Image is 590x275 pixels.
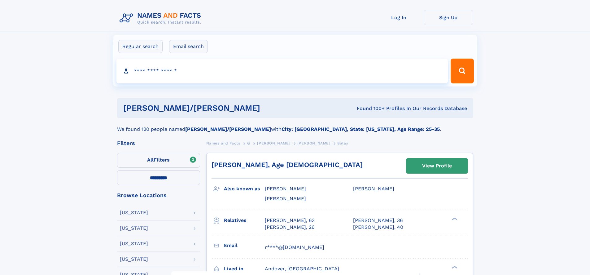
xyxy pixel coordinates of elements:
a: Log In [374,10,424,25]
div: ❯ [450,217,458,221]
span: [PERSON_NAME] [265,186,306,192]
a: [PERSON_NAME], 63 [265,217,315,224]
b: City: [GEOGRAPHIC_DATA], State: [US_STATE], Age Range: 25-35 [282,126,440,132]
a: View Profile [406,158,468,173]
div: [US_STATE] [120,257,148,262]
div: [US_STATE] [120,226,148,231]
span: Balaji [337,141,348,145]
div: [US_STATE] [120,210,148,215]
a: G [247,139,250,147]
h3: Email [224,240,265,251]
h3: Relatives [224,215,265,226]
h1: [PERSON_NAME]/[PERSON_NAME] [123,104,308,112]
span: [PERSON_NAME] [265,196,306,202]
span: Andover, [GEOGRAPHIC_DATA] [265,266,339,272]
a: [PERSON_NAME] [297,139,330,147]
span: [PERSON_NAME] [257,141,290,145]
button: Search Button [451,59,474,83]
a: [PERSON_NAME], 40 [353,224,403,231]
span: All [147,157,154,163]
label: Filters [117,153,200,168]
b: [PERSON_NAME]/[PERSON_NAME] [185,126,271,132]
div: Found 100+ Profiles In Our Records Database [308,105,467,112]
a: [PERSON_NAME] [257,139,290,147]
h3: Lived in [224,264,265,274]
div: We found 120 people named with . [117,118,473,133]
div: Filters [117,140,200,146]
div: [US_STATE] [120,241,148,246]
label: Regular search [118,40,163,53]
a: [PERSON_NAME], 26 [265,224,315,231]
span: [PERSON_NAME] [297,141,330,145]
a: [PERSON_NAME], 36 [353,217,403,224]
h3: Also known as [224,184,265,194]
span: [PERSON_NAME] [353,186,394,192]
a: Names and Facts [206,139,240,147]
span: G [247,141,250,145]
a: Sign Up [424,10,473,25]
input: search input [116,59,448,83]
img: Logo Names and Facts [117,10,206,27]
div: ❯ [450,265,458,269]
a: [PERSON_NAME], Age [DEMOGRAPHIC_DATA] [212,161,363,169]
div: View Profile [422,159,452,173]
label: Email search [169,40,208,53]
div: Browse Locations [117,193,200,198]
